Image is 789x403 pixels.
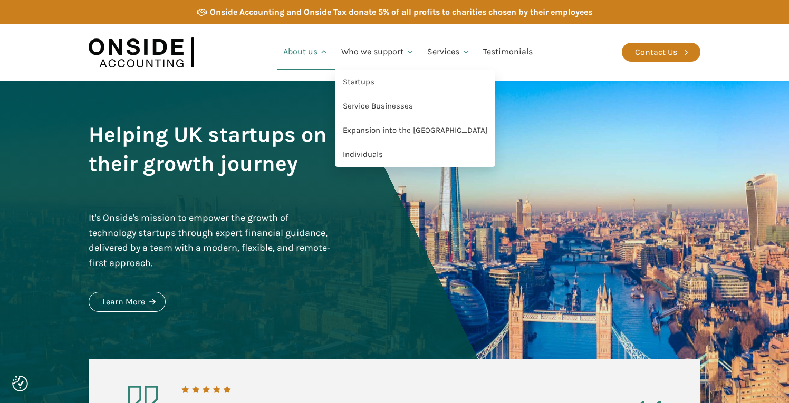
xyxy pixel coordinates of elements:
a: Service Businesses [335,94,495,119]
img: Revisit consent button [12,376,28,391]
a: Startups [335,70,495,94]
button: Consent Preferences [12,376,28,391]
div: Learn More [102,295,145,309]
a: Individuals [335,143,495,167]
a: Who we support [335,34,421,70]
h1: Helping UK startups on their growth journey [89,120,333,178]
div: It's Onside's mission to empower the growth of technology startups through expert financial guida... [89,210,333,271]
div: Contact Us [635,45,677,59]
a: Expansion into the [GEOGRAPHIC_DATA] [335,119,495,143]
a: About us [277,34,335,70]
img: Onside Accounting [89,32,194,73]
a: Testimonials [477,34,539,70]
a: Services [421,34,477,70]
a: Contact Us [622,43,700,62]
div: Onside Accounting and Onside Tax donate 5% of all profits to charities chosen by their employees [210,5,592,19]
a: Learn More [89,292,166,312]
